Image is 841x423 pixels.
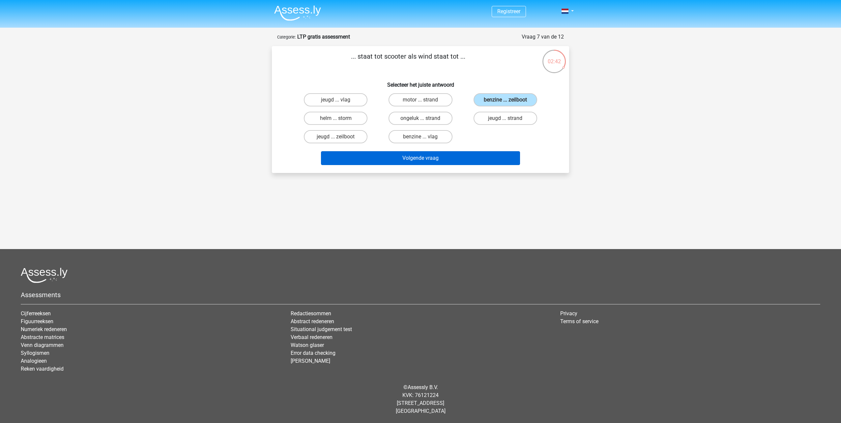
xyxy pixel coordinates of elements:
a: Syllogismen [21,350,49,356]
label: motor ... strand [389,93,452,106]
a: Assessly B.V. [408,384,438,390]
label: benzine ... zeilboot [474,93,537,106]
a: Numeriek redeneren [21,326,67,332]
a: Terms of service [560,318,598,324]
a: Verbaal redeneren [291,334,333,340]
div: Vraag 7 van de 12 [522,33,564,41]
a: Reken vaardigheid [21,366,64,372]
a: Watson glaser [291,342,324,348]
a: Redactiesommen [291,310,331,317]
label: jeugd ... strand [474,112,537,125]
a: Abstract redeneren [291,318,334,324]
button: Volgende vraag [321,151,520,165]
label: ongeluk ... strand [389,112,452,125]
a: Privacy [560,310,577,317]
strong: LTP gratis assessment [297,34,350,40]
a: Registreer [497,8,520,14]
p: ... staat tot scooter als wind staat tot ... [282,51,534,71]
label: benzine ... vlag [389,130,452,143]
a: [PERSON_NAME] [291,358,330,364]
a: Cijferreeksen [21,310,51,317]
h6: Selecteer het juiste antwoord [282,76,559,88]
img: Assessly logo [21,268,68,283]
img: Assessly [274,5,321,21]
label: jeugd ... vlag [304,93,367,106]
h5: Assessments [21,291,820,299]
a: Error data checking [291,350,335,356]
a: Venn diagrammen [21,342,64,348]
div: © KVK: 76121224 [STREET_ADDRESS] [GEOGRAPHIC_DATA] [16,378,825,420]
a: Analogieen [21,358,47,364]
a: Figuurreeksen [21,318,53,324]
label: jeugd ... zeilboot [304,130,367,143]
a: Abstracte matrices [21,334,64,340]
div: 02:42 [542,49,566,66]
label: helm ... storm [304,112,367,125]
small: Categorie: [277,35,296,40]
a: Situational judgement test [291,326,352,332]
